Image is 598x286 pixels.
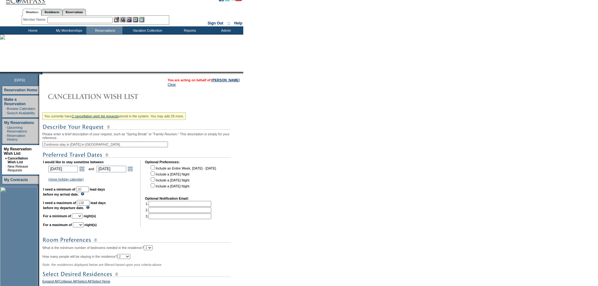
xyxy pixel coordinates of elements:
img: Cancellation Wish List [42,90,168,103]
a: Open the calendar popup. [78,165,85,172]
a: Reservation Home [4,88,37,92]
input: Date format: M/D/Y. Shortcut keys: [T] for Today. [UP] or [.] for Next Day. [DOWN] or [,] for Pre... [48,166,78,172]
b: night(s) [84,214,96,218]
div: | | | [42,279,242,285]
b: » [5,156,7,160]
td: Reservations [86,26,122,34]
a: Reservation History [7,134,25,141]
a: Select All [78,279,91,285]
a: Members [23,9,42,16]
td: · [5,126,6,133]
img: b_edit.gif [114,17,119,22]
a: My Contracts [4,178,28,182]
img: questionMark_lightBlue.gif [81,192,84,196]
img: View [120,17,126,22]
a: Cancellation Wish List [8,156,28,164]
b: For a maximum of [43,223,72,227]
a: Help [234,21,242,25]
a: Open the calendar popup. [127,165,134,172]
td: 2. [146,207,211,213]
a: Make a Reservation [4,97,26,106]
td: 1. [146,201,211,207]
td: · [5,107,6,111]
b: I need a maximum of [43,201,76,205]
b: lead days before my arrival date. [43,187,105,196]
b: For a minimum of [43,214,71,218]
b: Optional Notification Email: [145,197,189,200]
a: [PERSON_NAME] [212,78,240,82]
td: Reports [171,26,207,34]
a: (show holiday calendar) [48,177,84,181]
span: [DATE] [14,78,25,82]
a: Expand All [42,279,58,285]
a: 2 cancellation wish list requests [72,114,119,118]
a: Browse Calendars [7,107,35,111]
td: My Memberships [50,26,86,34]
b: lead days before my departure date. [43,201,106,210]
td: · [5,111,6,115]
img: b_calculator.gif [139,17,144,22]
td: Include an Entire Week, [DATE] - [DATE] Include a [DATE] Night Include a [DATE] Night Include a [... [149,165,216,192]
a: Search Availability [7,111,35,115]
div: You currently have stored in the system. You may add 28 more. [42,112,186,120]
img: questionMark_lightBlue.gif [86,206,90,209]
b: Optional Preferences: [145,160,180,164]
b: I need a minimum of [43,187,75,191]
td: 3. [146,213,211,219]
input: Date format: M/D/Y. Shortcut keys: [T] for Today. [UP] or [.] for Next Day. [DOWN] or [,] for Pre... [97,166,126,172]
a: Residences [41,9,62,15]
a: Select None [92,279,110,285]
a: Clear [168,83,176,86]
td: · [5,134,6,141]
span: Note: the residences displayed below are filtered based upon your criteria above [42,263,161,267]
td: Vacation Collection [122,26,171,34]
img: Impersonate [127,17,132,22]
b: I would like to stay sometime between [43,160,104,164]
td: · [5,165,7,172]
img: Reservations [133,17,138,22]
span: You are acting on behalf of: [168,78,240,82]
a: My Reservations [4,121,34,125]
td: Admin [207,26,243,34]
b: night(s) [84,223,97,227]
a: New Release Requests [8,165,28,172]
img: blank.gif [42,72,43,74]
a: My Reservation Wish List [4,147,32,156]
img: subTtlRoomPreferences.gif [42,236,231,244]
td: and [88,165,95,173]
img: promoShadowLeftCorner.gif [40,72,42,74]
a: Collapse All [59,279,77,285]
a: Upcoming Reservations [7,126,27,133]
a: Sign Out [207,21,223,25]
td: Home [14,26,50,34]
span: :: [228,21,230,25]
a: Reservations [62,9,86,15]
div: Member Name: [23,17,47,22]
